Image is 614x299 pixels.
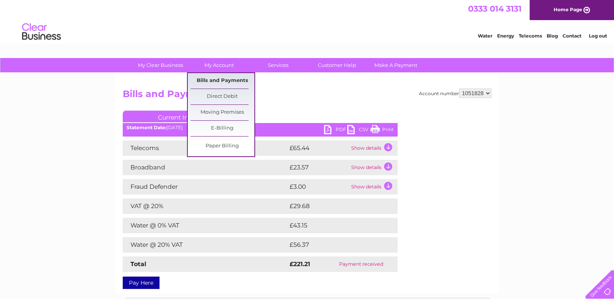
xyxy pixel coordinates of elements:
[187,58,251,72] a: My Account
[246,58,310,72] a: Services
[129,58,192,72] a: My Clear Business
[288,160,349,175] td: £23.57
[588,33,607,39] a: Log out
[190,89,254,104] a: Direct Debit
[22,20,61,44] img: logo.png
[324,125,347,136] a: PDF
[290,260,310,268] strong: £221.21
[370,125,394,136] a: Print
[123,111,239,122] a: Current Invoice
[497,33,514,39] a: Energy
[127,125,166,130] b: Statement Date:
[419,89,491,98] div: Account number
[364,58,428,72] a: Make A Payment
[190,138,254,154] a: Paper Billing
[125,4,491,38] div: Clear Business is a trading name of Verastar Limited (registered in [GEOGRAPHIC_DATA] No. 3667643...
[123,160,288,175] td: Broadband
[123,198,288,214] td: VAT @ 20%
[190,105,254,120] a: Moving Premises
[130,260,146,268] strong: Total
[288,218,381,233] td: £43.15
[349,160,398,175] td: Show details
[347,125,370,136] a: CSV
[288,237,382,253] td: £56.37
[478,33,492,39] a: Water
[288,140,349,156] td: £65.44
[123,218,288,233] td: Water @ 0% VAT
[468,4,521,14] a: 0333 014 3131
[349,179,398,195] td: Show details
[349,140,398,156] td: Show details
[123,125,398,130] div: [DATE]
[190,73,254,89] a: Bills and Payments
[190,121,254,136] a: E-Billing
[123,277,160,289] a: Pay Here
[563,33,581,39] a: Contact
[305,58,369,72] a: Customer Help
[547,33,558,39] a: Blog
[123,179,288,195] td: Fraud Defender
[123,89,491,103] h2: Bills and Payments
[519,33,542,39] a: Telecoms
[123,140,288,156] td: Telecoms
[288,198,382,214] td: £29.68
[123,237,288,253] td: Water @ 20% VAT
[325,256,398,272] td: Payment received
[288,179,349,195] td: £3.00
